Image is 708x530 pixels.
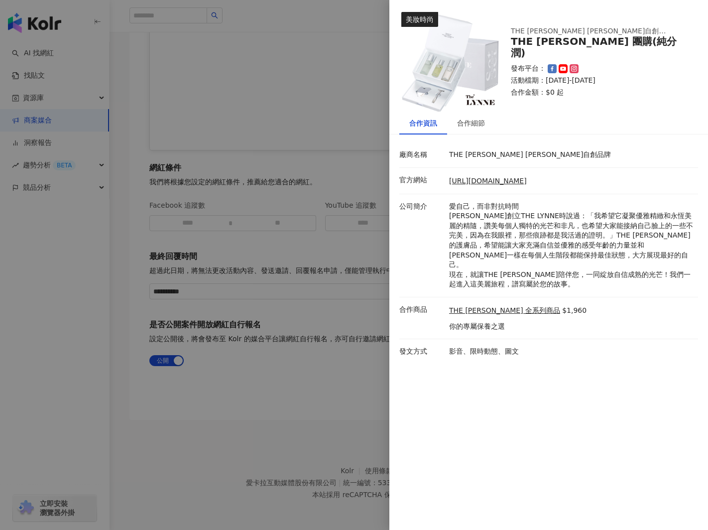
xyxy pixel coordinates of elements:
p: $1,960 [562,306,587,316]
a: [URL][DOMAIN_NAME] [449,177,527,185]
div: 合作細節 [457,118,485,129]
p: THE [PERSON_NAME] [PERSON_NAME]自創品牌 [449,150,693,160]
div: 美妝時尚 [401,12,438,27]
img: THE LYNN 全系列商品 [401,12,501,112]
div: THE [PERSON_NAME] 團購(純分潤) [511,36,686,59]
p: 公司簡介 [399,202,444,212]
p: 合作商品 [399,305,444,315]
a: THE [PERSON_NAME] 全系列商品 [449,306,560,316]
p: 發布平台： [511,64,546,74]
p: 影音、限時動態、圖文 [449,347,693,357]
p: 廠商名稱 [399,150,444,160]
p: 官方網站 [399,175,444,185]
div: THE [PERSON_NAME] [PERSON_NAME]自創品牌 [511,26,670,36]
p: 發文方式 [399,347,444,357]
p: 合作金額： $0 起 [511,88,686,98]
p: 愛自己，而非對抗時間 [PERSON_NAME]創立THE LYNNE時說過：「我希望它凝聚優雅精緻和永恆美麗的精隨，讚美每個人獨特的光芒和非凡，也希望大家能接納自己臉上的一些不完美，因為在我眼... [449,202,693,289]
p: 活動檔期：[DATE]-[DATE] [511,76,686,86]
div: 合作資訊 [409,118,437,129]
p: 你的專屬保養之選 [449,322,587,332]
